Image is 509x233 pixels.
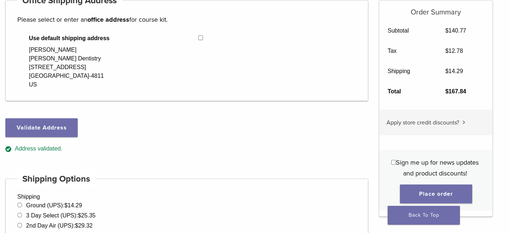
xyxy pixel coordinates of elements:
input: Sign me up for news updates and product discounts! [391,160,396,165]
img: caret.svg [462,120,465,124]
bdi: 14.29 [445,68,463,74]
th: Tax [379,41,437,61]
span: Apply store credit discounts? [386,119,459,126]
strong: office address [87,16,129,24]
label: 3 Day Select (UPS): [26,212,95,219]
button: Place order [400,185,472,203]
bdi: 14.29 [64,202,82,208]
div: [PERSON_NAME] [PERSON_NAME] Dentistry [STREET_ADDRESS] [GEOGRAPHIC_DATA]-4811 US [29,46,104,89]
span: $ [64,202,68,208]
div: Address validated. [5,144,368,153]
bdi: 167.84 [445,88,466,94]
h4: Shipping Options [17,170,95,188]
span: $ [445,48,449,54]
th: Shipping [379,61,437,81]
label: Ground (UPS): [26,202,82,208]
span: $ [445,88,449,94]
a: Back To Top [388,206,460,225]
th: Total [379,81,437,102]
span: Use default shipping address [29,34,198,43]
label: 2nd Day Air (UPS): [26,223,92,229]
span: $ [445,27,449,34]
span: $ [78,212,81,219]
p: Please select or enter an for course kit. [17,14,356,25]
bdi: 25.35 [78,212,96,219]
span: $ [445,68,449,74]
bdi: 12.78 [445,48,463,54]
bdi: 29.32 [75,223,93,229]
bdi: 140.77 [445,27,466,34]
button: Validate Address [5,118,78,137]
th: Subtotal [379,21,437,41]
h5: Order Summary [379,1,492,17]
span: Sign me up for news updates and product discounts! [396,158,479,177]
span: $ [75,223,78,229]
